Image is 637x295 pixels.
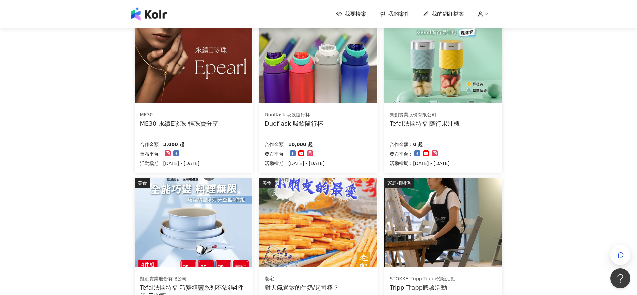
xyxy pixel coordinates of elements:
[390,283,455,292] div: Tripp Trapp體驗活動
[259,178,275,188] div: 美食
[390,119,460,128] div: Tefal法國特福 隨行果汁機
[140,159,200,167] p: 活動檔期：[DATE] - [DATE]
[140,112,219,118] div: ME30
[265,119,323,128] div: Duoflask 吸飲隨行杯
[265,159,325,167] p: 活動檔期：[DATE] - [DATE]
[265,112,323,118] div: Duoflask 吸飲隨行杯
[265,150,288,158] p: 發布平台：
[131,7,167,21] img: logo
[388,10,410,18] span: 我的案件
[265,276,339,282] div: 老宅
[390,276,455,282] div: STOKKE_Tripp Trapp體驗活動
[259,14,377,103] img: Duoflask 吸飲隨行杯
[423,10,464,18] a: 我的網紅檔案
[380,10,410,18] a: 我的案件
[135,14,252,103] img: ME30 永續E珍珠 系列輕珠寶
[345,10,366,18] span: 我要接案
[384,178,414,188] div: 家庭和關係
[135,178,150,188] div: 美食
[259,178,377,267] img: 老宅牛奶棒/老宅起司棒
[432,10,464,18] span: 我的網紅檔案
[163,140,184,149] p: 3,000 起
[265,140,288,149] p: 合作金額：
[390,159,450,167] p: 活動檔期：[DATE] - [DATE]
[384,14,502,103] img: Tefal法國特福 隨行果汁機開團
[265,283,339,292] div: 對天氣過敏的牛奶/起司棒？
[336,10,366,18] a: 我要接案
[390,112,460,118] div: 凱創實業股份有限公司
[140,276,247,282] div: 凱創實業股份有限公司
[390,140,413,149] p: 合作金額：
[140,140,163,149] p: 合作金額：
[384,178,502,267] img: 坐上tripp trapp、體驗專注繪畫創作
[390,150,413,158] p: 發布平台：
[610,268,630,288] iframe: Help Scout Beacon - Open
[135,178,252,267] img: Tefal法國特福 巧變精靈系列不沾鍋4件組 開團
[140,150,163,158] p: 發布平台：
[140,119,219,128] div: ME30 永續E珍珠 輕珠寶分享
[413,140,423,149] p: 0 起
[288,140,313,149] p: 10,000 起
